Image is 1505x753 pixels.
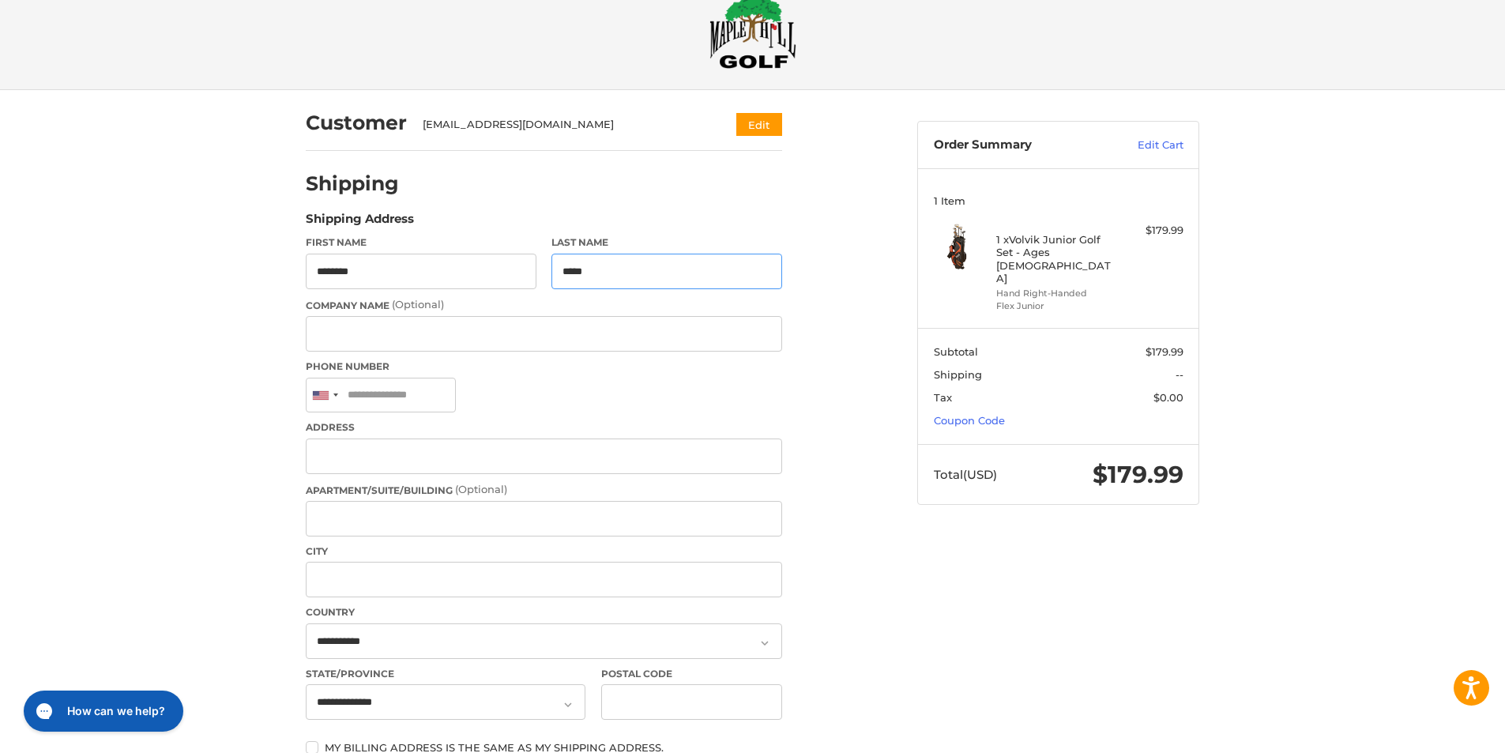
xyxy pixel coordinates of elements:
[934,137,1104,153] h3: Order Summary
[996,299,1117,313] li: Flex Junior
[16,685,188,737] iframe: Gorgias live chat messenger
[934,368,982,381] span: Shipping
[392,298,444,311] small: (Optional)
[934,391,952,404] span: Tax
[934,194,1183,207] h3: 1 Item
[551,235,782,250] label: Last Name
[306,544,782,559] label: City
[1093,460,1183,489] span: $179.99
[306,235,536,250] label: First Name
[1121,223,1183,239] div: $179.99
[306,667,585,681] label: State/Province
[996,287,1117,300] li: Hand Right-Handed
[934,345,978,358] span: Subtotal
[1104,137,1183,153] a: Edit Cart
[1176,368,1183,381] span: --
[307,378,343,412] div: United States: +1
[306,420,782,435] label: Address
[1146,345,1183,358] span: $179.99
[306,360,782,374] label: Phone Number
[996,233,1117,284] h4: 1 x Volvik Junior Golf Set - Ages [DEMOGRAPHIC_DATA]
[306,171,399,196] h2: Shipping
[306,482,782,498] label: Apartment/Suite/Building
[1153,391,1183,404] span: $0.00
[934,414,1005,427] a: Coupon Code
[934,467,997,482] span: Total (USD)
[601,667,783,681] label: Postal Code
[736,113,782,136] button: Edit
[306,111,407,135] h2: Customer
[423,117,706,133] div: [EMAIL_ADDRESS][DOMAIN_NAME]
[455,483,507,495] small: (Optional)
[306,605,782,619] label: Country
[306,210,414,235] legend: Shipping Address
[306,297,782,313] label: Company Name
